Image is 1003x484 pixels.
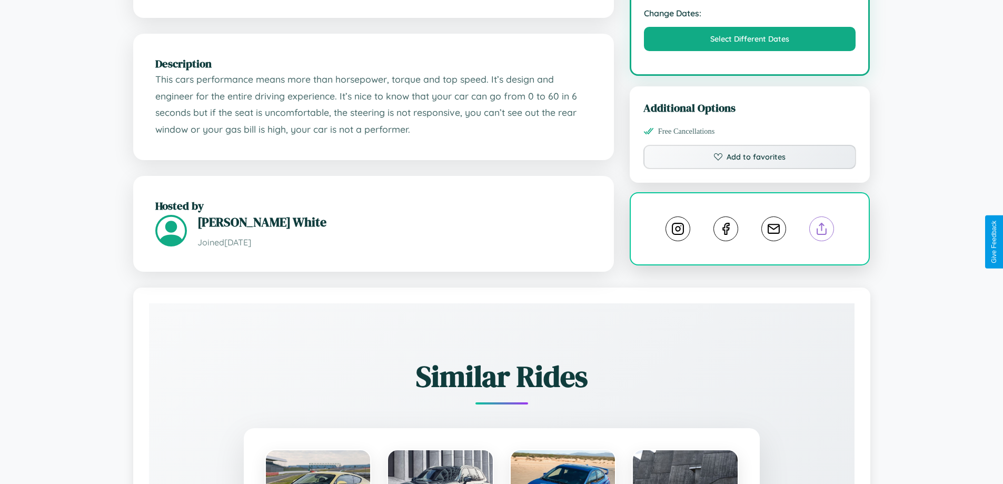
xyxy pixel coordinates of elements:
strong: Change Dates: [644,8,856,18]
button: Select Different Dates [644,27,856,51]
h2: Hosted by [155,198,592,213]
p: Joined [DATE] [197,235,592,250]
span: Free Cancellations [658,127,715,136]
h3: Additional Options [643,100,857,115]
button: Add to favorites [643,145,857,169]
p: This cars performance means more than horsepower, torque and top speed. It’s design and engineer ... [155,71,592,138]
div: Give Feedback [990,221,998,263]
h3: [PERSON_NAME] White [197,213,592,231]
h2: Similar Rides [186,356,818,397]
h2: Description [155,56,592,71]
